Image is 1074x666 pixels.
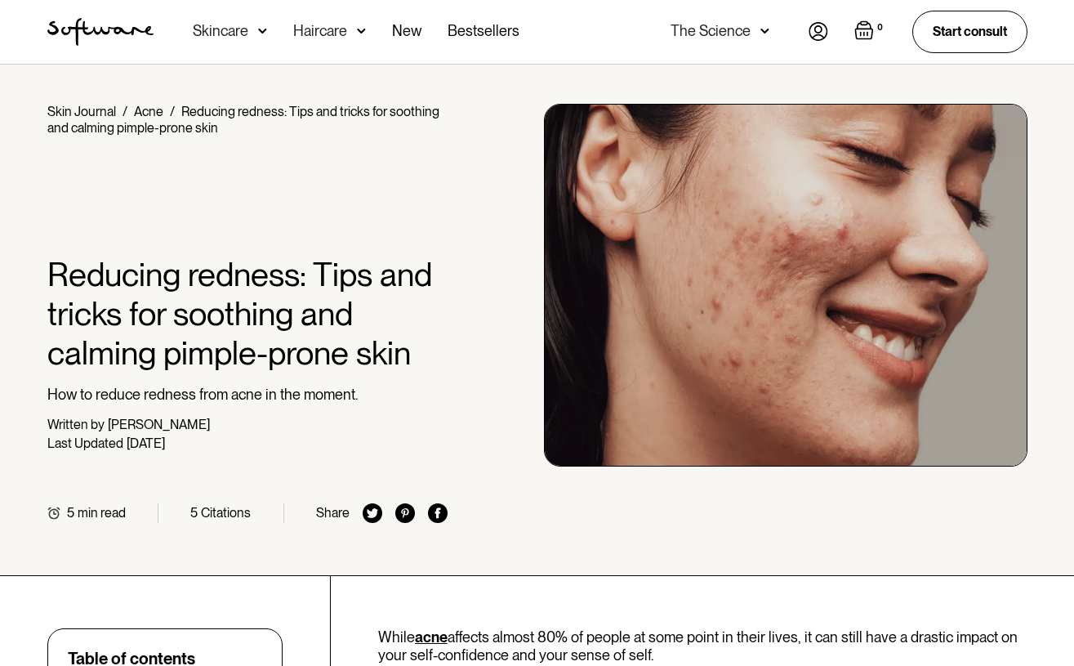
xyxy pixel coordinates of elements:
[47,386,448,404] p: How to reduce redness from acne in the moment.
[47,417,105,432] div: Written by
[190,505,198,521] div: 5
[47,255,448,373] h1: Reducing redness: Tips and tricks for soothing and calming pimple-prone skin
[874,20,886,35] div: 0
[47,436,123,451] div: Last Updated
[47,18,154,46] img: Software Logo
[108,417,210,432] div: [PERSON_NAME]
[854,20,886,43] a: Open cart
[671,23,751,39] div: The Science
[415,628,448,646] a: acne
[363,503,382,523] img: twitter icon
[258,23,267,39] img: arrow down
[912,11,1027,52] a: Start consult
[201,505,251,521] div: Citations
[395,503,415,523] img: pinterest icon
[357,23,366,39] img: arrow down
[47,104,116,119] a: Skin Journal
[134,104,163,119] a: Acne
[193,23,248,39] div: Skincare
[78,505,126,521] div: min read
[127,436,165,451] div: [DATE]
[123,104,127,119] div: /
[378,628,1027,664] p: While affects almost 80% of people at some point in their lives, it can still have a drastic impa...
[428,503,448,523] img: facebook icon
[760,23,769,39] img: arrow down
[67,505,74,521] div: 5
[47,104,439,136] div: Reducing redness: Tips and tricks for soothing and calming pimple-prone skin
[316,505,350,521] div: Share
[170,104,175,119] div: /
[293,23,347,39] div: Haircare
